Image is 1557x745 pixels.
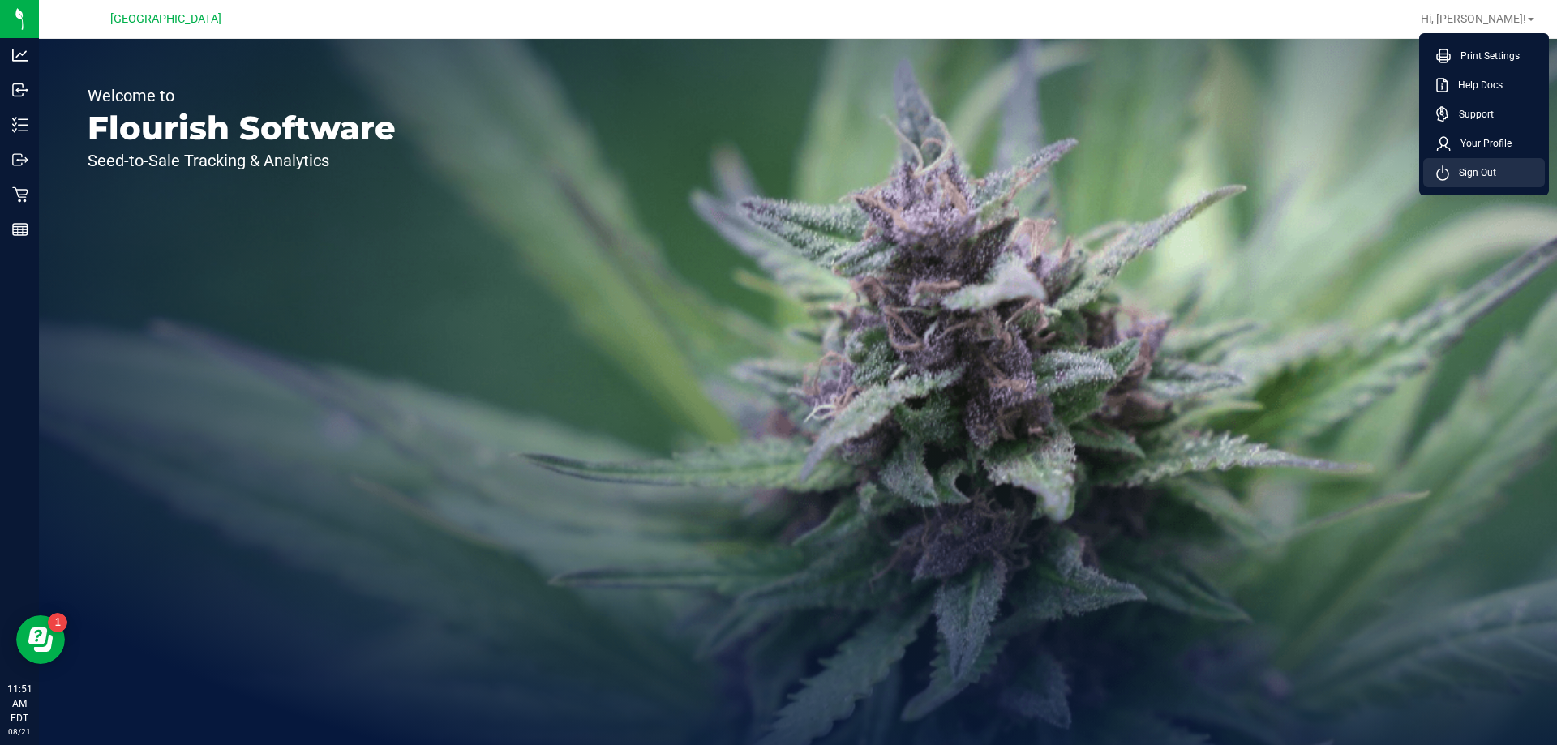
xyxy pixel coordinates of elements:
iframe: Resource center [16,615,65,664]
p: 08/21 [7,726,32,738]
inline-svg: Inbound [12,82,28,98]
p: Seed-to-Sale Tracking & Analytics [88,152,396,169]
p: Flourish Software [88,112,396,144]
p: 11:51 AM EDT [7,682,32,726]
a: Help Docs [1436,77,1538,93]
inline-svg: Analytics [12,47,28,63]
inline-svg: Reports [12,221,28,238]
a: Support [1436,106,1538,122]
span: Sign Out [1449,165,1496,181]
iframe: Resource center unread badge [48,613,67,632]
span: Print Settings [1451,48,1520,64]
li: Sign Out [1423,158,1545,187]
span: Hi, [PERSON_NAME]! [1421,12,1526,25]
inline-svg: Retail [12,186,28,203]
span: [GEOGRAPHIC_DATA] [110,12,221,26]
span: Help Docs [1448,77,1503,93]
span: Support [1449,106,1494,122]
inline-svg: Inventory [12,117,28,133]
span: Your Profile [1451,135,1512,152]
p: Welcome to [88,88,396,104]
inline-svg: Outbound [12,152,28,168]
